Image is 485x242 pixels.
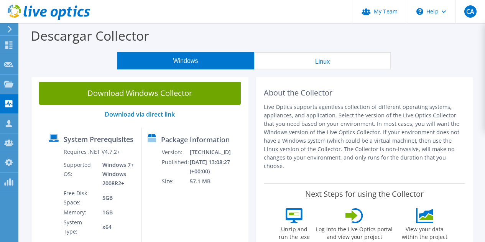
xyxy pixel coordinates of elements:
[189,157,245,176] td: [DATE] 13:08:27 (+00:00)
[105,110,175,119] a: Download via direct link
[161,157,189,176] td: Published:
[117,52,254,69] button: Windows
[97,207,135,217] td: 1GB
[189,176,245,186] td: 57.1 MB
[189,147,245,157] td: [TECHNICAL_ID]
[63,188,97,207] td: Free Disk Space:
[397,223,452,241] label: View your data within the project
[464,5,477,18] span: CA
[63,207,97,217] td: Memory:
[97,188,135,207] td: 5GB
[63,160,97,188] td: Supported OS:
[161,136,230,143] label: Package Information
[264,103,465,170] p: Live Optics supports agentless collection of different operating systems, appliances, and applica...
[416,8,423,15] svg: \n
[264,88,465,97] h2: About the Collector
[276,223,312,241] label: Unzip and run the .exe
[97,217,135,237] td: x64
[97,160,135,188] td: Windows 7+ Windows 2008R2+
[161,147,189,157] td: Version:
[64,135,133,143] label: System Prerequisites
[64,148,120,156] label: Requires .NET V4.7.2+
[305,189,424,199] label: Next Steps for using the Collector
[39,82,241,105] a: Download Windows Collector
[254,52,391,69] button: Linux
[316,223,393,241] label: Log into the Live Optics portal and view your project
[31,27,149,44] label: Descargar Collector
[63,217,97,237] td: System Type:
[161,176,189,186] td: Size:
